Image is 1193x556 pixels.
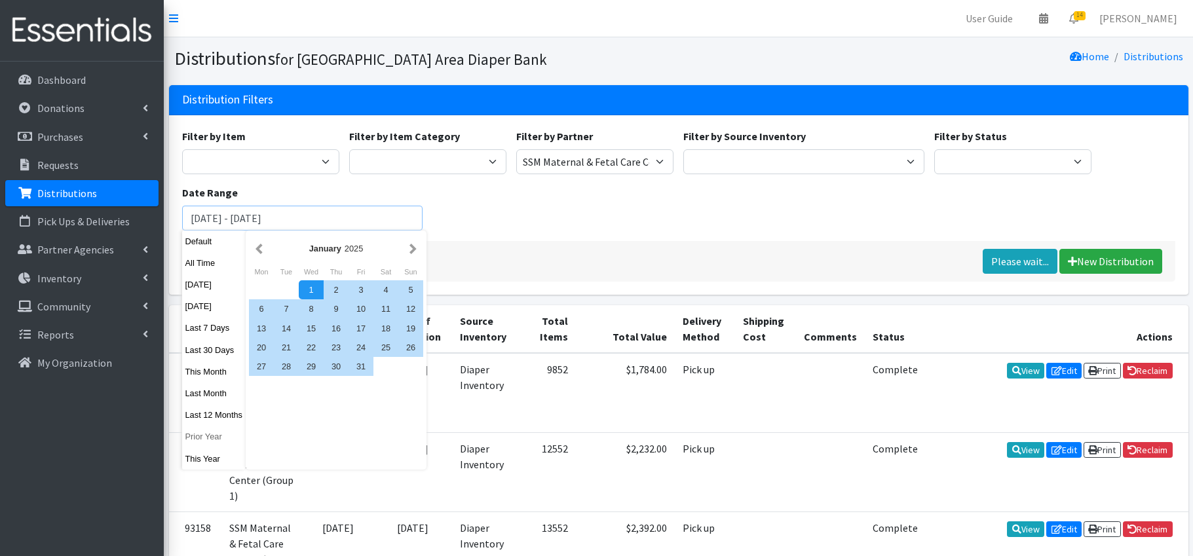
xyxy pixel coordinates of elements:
button: [DATE] [182,275,246,294]
strong: January [309,244,341,253]
div: 2 [324,280,349,299]
a: Reports [5,322,159,348]
th: Comments [796,305,865,353]
a: View [1007,521,1044,537]
button: This Month [182,362,246,381]
div: 25 [373,338,398,357]
div: 30 [324,357,349,376]
a: Print [1084,363,1121,379]
label: Filter by Status [934,128,1007,144]
div: 11 [373,299,398,318]
th: Source Inventory [452,305,520,353]
td: [DATE] [303,432,373,511]
a: Please wait... [983,249,1057,274]
td: 12552 [520,432,576,511]
label: Filter by Partner [516,128,593,144]
div: 5 [398,280,423,299]
div: 4 [373,280,398,299]
span: 14 [1074,11,1086,20]
button: Last 12 Months [182,405,246,424]
a: New Distribution [1059,249,1162,274]
a: [PERSON_NAME] [1089,5,1188,31]
div: 7 [274,299,299,318]
label: Filter by Source Inventory [683,128,806,144]
button: Last 7 Days [182,318,246,337]
a: View [1007,363,1044,379]
div: Saturday [373,263,398,280]
img: HumanEssentials [5,9,159,52]
div: 1 [299,280,324,299]
div: 15 [299,319,324,338]
button: This Year [182,449,246,468]
a: Inventory [5,265,159,291]
div: 20 [249,338,274,357]
a: View [1007,442,1044,458]
th: Shipping Cost [735,305,796,353]
span: 2025 [345,244,363,253]
div: Sunday [398,263,423,280]
div: 23 [324,338,349,357]
a: Print [1084,442,1121,458]
a: My Organization [5,350,159,376]
a: Home [1070,50,1109,63]
div: 14 [274,319,299,338]
a: Reclaim [1123,442,1173,458]
div: 19 [398,319,423,338]
td: Complete [865,353,926,433]
div: 9 [324,299,349,318]
th: Status [865,305,926,353]
a: Pick Ups & Deliveries [5,208,159,234]
button: [DATE] [182,297,246,316]
p: Partner Agencies [37,243,114,256]
p: My Organization [37,356,112,369]
th: Total Items [520,305,576,353]
div: 16 [324,319,349,338]
h1: Distributions [174,47,674,70]
div: 18 [373,319,398,338]
div: 10 [349,299,373,318]
a: Requests [5,152,159,178]
div: 26 [398,338,423,357]
button: Last 30 Days [182,341,246,360]
a: Edit [1046,442,1082,458]
div: 3 [349,280,373,299]
div: 8 [299,299,324,318]
div: 28 [274,357,299,376]
div: Wednesday [299,263,324,280]
td: 94495 [169,432,221,511]
th: Total Value [576,305,675,353]
input: January 1, 2011 - December 31, 2011 [182,206,423,231]
a: Reclaim [1123,363,1173,379]
a: Print [1084,521,1121,537]
td: Pick up [675,432,736,511]
a: Edit [1046,363,1082,379]
td: $2,232.00 [576,432,675,511]
div: Friday [349,263,373,280]
a: Partner Agencies [5,236,159,263]
a: Donations [5,95,159,121]
td: [DATE] [373,432,452,511]
label: Filter by Item Category [349,128,460,144]
label: Filter by Item [182,128,246,144]
p: Inventory [37,272,81,285]
th: Actions [926,305,1188,353]
div: 31 [349,357,373,376]
td: $1,784.00 [576,353,675,433]
a: Purchases [5,124,159,150]
p: Reports [37,328,74,341]
div: Tuesday [274,263,299,280]
td: Complete [865,432,926,511]
p: Purchases [37,130,83,143]
div: 29 [299,357,324,376]
div: 24 [349,338,373,357]
div: 6 [249,299,274,318]
a: 14 [1059,5,1089,31]
p: Dashboard [37,73,86,86]
div: 21 [274,338,299,357]
div: 12 [398,299,423,318]
a: Dashboard [5,67,159,93]
p: Requests [37,158,79,172]
th: Delivery Method [675,305,736,353]
div: 22 [299,338,324,357]
td: SSM Maternal & Fetal Care Center (Group 1) [221,432,303,511]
